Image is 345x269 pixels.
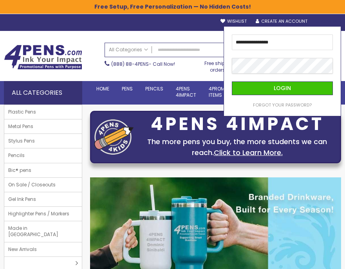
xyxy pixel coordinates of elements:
[315,19,341,25] div: Sign In
[4,242,82,256] a: New Arrivals
[4,207,73,221] span: Highlighter Pens / Markers
[4,148,29,162] span: Pencils
[109,47,148,53] span: All Categories
[122,85,133,92] span: Pens
[176,85,196,98] span: 4Pens 4impact
[4,242,41,256] span: New Arrivals
[4,105,82,119] a: Plastic Pens
[145,85,163,92] span: Pencils
[137,116,337,132] div: 4PENS 4IMPACT
[280,248,345,269] iframe: Google Customer Reviews
[4,81,82,105] div: All Categories
[4,148,82,162] a: Pencils
[94,119,134,155] img: four_pen_logo.png
[209,85,244,98] span: 4PROMOTIONAL ITEMS
[170,81,202,103] a: 4Pens4impact
[4,134,82,148] a: Stylus Pens
[4,192,82,206] a: Gel Ink Pens
[90,81,116,97] a: Home
[220,18,247,24] a: Wishlist
[4,119,37,134] span: Metal Pens
[111,61,149,67] a: (888) 88-4PENS
[96,85,109,92] span: Home
[139,81,170,97] a: Pencils
[4,178,82,192] a: On Sale / Closeouts
[105,43,152,56] a: All Categories
[137,136,337,158] div: The more pens you buy, the more students we can reach.
[4,134,39,148] span: Stylus Pens
[4,221,82,242] a: Made in [GEOGRAPHIC_DATA]
[274,84,291,92] span: Login
[111,61,175,67] span: - Call Now!
[4,119,82,134] a: Metal Pens
[4,45,82,70] img: 4Pens Custom Pens and Promotional Products
[4,207,82,221] a: Highlighter Pens / Markers
[116,81,139,97] a: Pens
[4,105,40,119] span: Plastic Pens
[202,81,250,103] a: 4PROMOTIONALITEMS
[253,102,312,108] a: Forgot Your Password?
[214,148,283,157] a: Click to Learn More.
[4,178,60,192] span: On Sale / Closeouts
[4,163,35,177] span: Bic® pens
[4,163,82,177] a: Bic® pens
[203,57,255,73] div: Free shipping on pen orders over $199
[4,192,40,206] span: Gel Ink Pens
[256,18,307,24] a: Create an Account
[232,81,333,95] button: Login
